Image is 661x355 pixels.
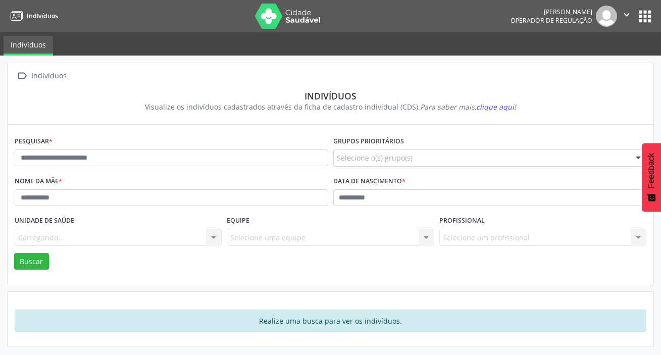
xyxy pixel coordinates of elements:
button: Buscar [14,253,49,270]
div: Indivíduos [29,69,68,83]
i:  [15,69,29,83]
div: Realize uma busca para ver os indivíduos. [15,310,646,332]
span: Operador de regulação [511,16,592,25]
button: Feedback - Mostrar pesquisa [642,143,661,212]
a: Indivíduos [7,8,58,24]
div: [PERSON_NAME] [511,8,592,16]
button: apps [636,8,654,25]
label: Unidade de saúde [15,213,74,229]
span: Feedback [647,153,656,188]
label: Pesquisar [15,134,53,149]
span: Selecione o(s) grupo(s) [337,153,413,163]
label: Nome da mãe [15,174,62,189]
label: Profissional [439,213,485,229]
img: img [596,6,617,27]
span: clique aqui! [476,102,516,112]
div: Visualize os indivíduos cadastrados através da ficha de cadastro individual (CDS). [22,102,639,112]
label: Equipe [227,213,249,229]
button:  [617,6,636,27]
label: Grupos prioritários [333,134,404,149]
a:  Indivíduos [15,69,68,83]
span: Indivíduos [27,12,58,20]
div: Indivíduos [22,90,639,102]
i:  [621,9,632,20]
i: Para saber mais, [420,102,516,112]
a: Indivíduos [4,36,53,56]
label: Data de nascimento [333,174,405,189]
